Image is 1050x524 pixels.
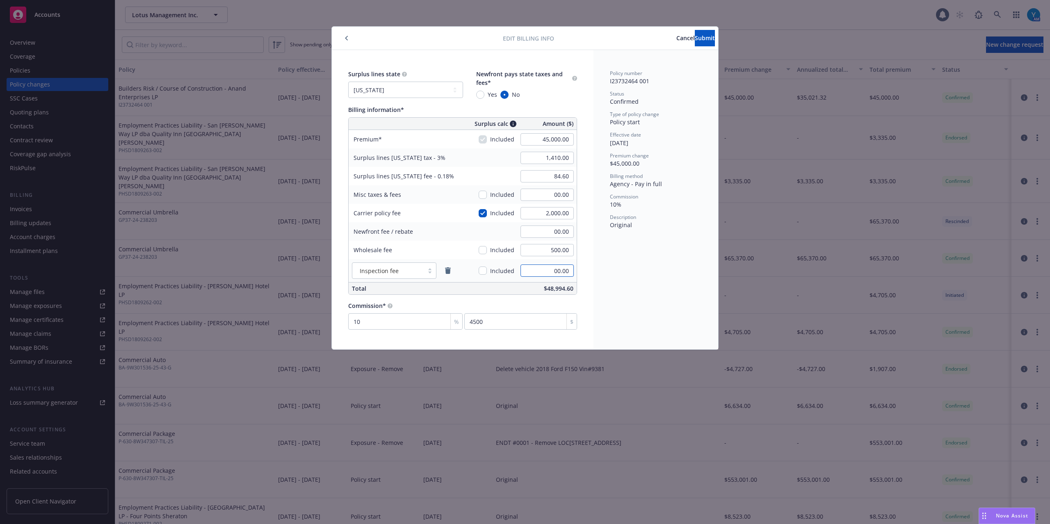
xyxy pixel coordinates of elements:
input: 0.00 [520,244,574,256]
input: 0.00 [520,189,574,201]
span: Included [490,135,514,144]
span: Newfront pays state taxes and fees* [476,70,563,87]
span: Included [490,190,514,199]
span: Inspection fee [356,267,420,275]
span: Policy number [610,70,642,77]
span: Included [490,209,514,217]
span: Premium [354,135,382,143]
span: Included [490,267,514,275]
input: 0.00 [520,226,574,238]
span: Surplus lines [US_STATE] fee - 0.18% [354,172,454,180]
span: Total [352,285,366,292]
span: Commission* [348,302,386,310]
input: 0.00 [520,170,574,182]
button: Cancel [676,30,695,46]
span: $ [570,317,573,326]
span: Original [610,221,632,229]
span: Edit billing info [503,34,554,43]
span: Effective date [610,131,641,138]
span: 10% [610,200,621,208]
input: No [500,91,509,99]
span: Surplus lines state [348,70,400,78]
span: % [454,317,459,326]
span: Newfront fee / rebate [354,228,413,235]
span: Amount ($) [543,119,573,128]
span: Included [490,246,514,254]
span: Billing method [610,173,643,180]
span: Type of policy change [610,111,659,118]
span: Carrier policy fee [354,209,401,217]
div: Drag to move [979,508,989,524]
span: Description [610,214,636,221]
span: Agency - Pay in full [610,180,662,188]
span: Surplus lines [US_STATE] tax - 3% [354,154,445,162]
span: Status [610,90,624,97]
input: Yes [476,91,484,99]
span: [DATE] [610,139,628,147]
span: Misc taxes & fees [354,191,401,198]
span: Submit [695,34,715,42]
span: $48,994.60 [544,285,573,292]
input: 0.00 [520,152,574,164]
span: Yes [488,90,497,99]
span: Premium change [610,152,649,159]
span: Confirmed [610,98,639,105]
span: Wholesale fee [354,246,392,254]
span: $45,000.00 [610,159,639,167]
span: Inspection fee [360,267,399,275]
span: Surplus calc [475,119,508,128]
span: Policy start [610,118,640,126]
span: I23732464 001 [610,77,649,85]
span: Commission [610,193,638,200]
input: 0.00 [520,264,574,277]
a: remove [443,266,453,276]
input: 0.00 [520,133,574,146]
button: Nova Assist [979,508,1035,524]
button: Submit [695,30,715,46]
span: No [512,90,520,99]
span: Cancel [676,34,695,42]
span: Nova Assist [996,512,1028,519]
input: 0.00 [520,207,574,219]
span: Billing information* [348,106,404,114]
